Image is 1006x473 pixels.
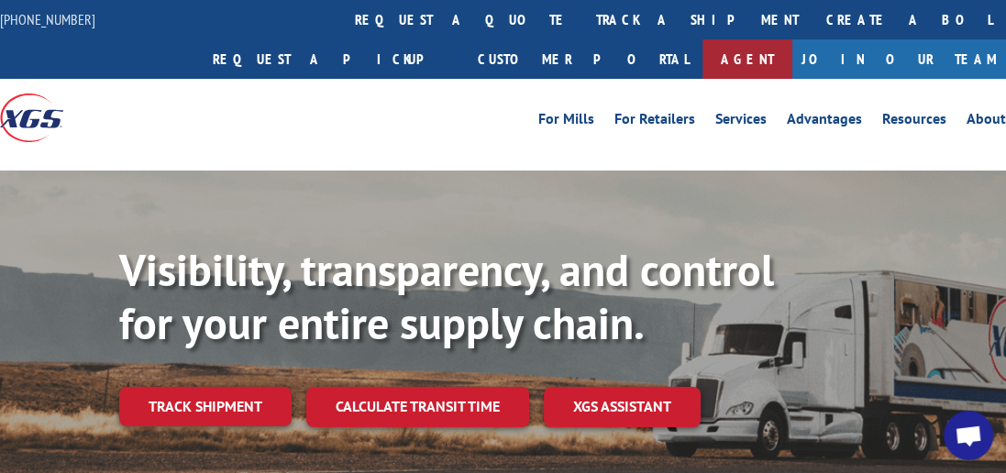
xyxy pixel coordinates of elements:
a: Advantages [787,112,862,132]
a: For Retailers [614,112,695,132]
a: XGS ASSISTANT [544,387,701,426]
a: For Mills [538,112,594,132]
b: Visibility, transparency, and control for your entire supply chain. [119,241,774,351]
a: Calculate transit time [306,387,529,426]
a: Join Our Team [792,39,1006,79]
a: Customer Portal [464,39,702,79]
a: Agent [702,39,792,79]
a: About [967,112,1006,132]
a: Request a pickup [199,39,464,79]
a: Resources [882,112,946,132]
a: Track shipment [119,387,292,425]
a: Services [715,112,767,132]
a: Open chat [944,411,993,460]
